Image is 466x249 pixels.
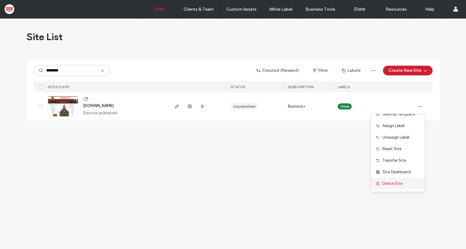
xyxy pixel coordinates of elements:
span: Transfer Site [382,157,406,164]
span: Assign Label [382,123,405,129]
label: Clients & Team [184,7,214,12]
button: Filter [307,66,334,75]
span: Unassign Label [382,134,409,140]
span: Delete Site [382,181,402,187]
label: Stats [354,6,365,12]
span: STATUS [231,85,245,89]
span: SUBSCRIPTION [288,85,314,89]
span: Save as Template [382,111,415,117]
button: Created (Newest) [251,66,304,75]
label: Help [425,7,434,12]
span: Site List [26,31,63,43]
span: Site not published [83,110,117,116]
span: Site Dashboard [382,169,411,175]
span: Reset Site [382,146,401,152]
button: Labels [337,66,366,75]
label: Custom Assets [226,7,257,12]
span: Business+ [288,103,306,109]
label: Sites [154,6,164,12]
span: SITES (1/619) [48,85,70,89]
div: Unpublished [233,104,255,109]
span: Olive [340,104,349,109]
label: Resources [386,7,407,12]
label: Business Tools [305,7,335,12]
button: Create New Site [383,66,433,75]
span: LABELS [338,85,350,89]
span: Help [14,4,26,10]
a: [DOMAIN_NAME] [83,103,114,108]
label: White Label [269,7,292,12]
